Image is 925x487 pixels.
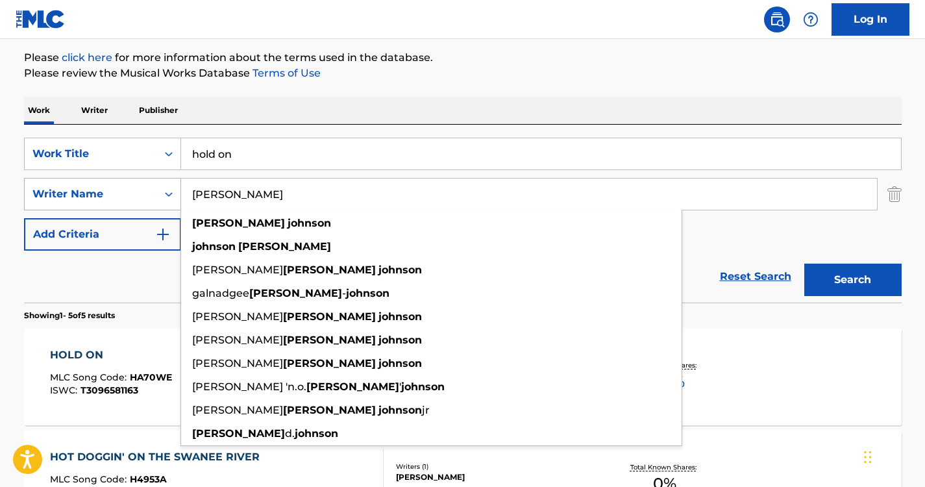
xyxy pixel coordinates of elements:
[50,347,172,363] div: HOLD ON
[130,473,167,485] span: H4953A
[401,381,445,393] strong: johnson
[24,310,115,321] p: Showing 1 - 5 of 5 results
[832,3,909,36] a: Log In
[798,6,824,32] div: Help
[192,264,283,276] span: [PERSON_NAME]
[396,471,592,483] div: [PERSON_NAME]
[285,427,295,440] span: d.
[24,50,902,66] p: Please for more information about the terms used in the database.
[804,264,902,296] button: Search
[192,217,285,229] strong: [PERSON_NAME]
[192,381,306,393] span: [PERSON_NAME] 'n.o.
[24,328,902,425] a: HOLD ONMLC Song Code:HA70WEISWC:T3096581163Writers (1)[PERSON_NAME]Recording Artists (5)[PERSON_N...
[32,186,149,202] div: Writer Name
[860,425,925,487] iframe: Chat Widget
[342,287,346,299] span: -
[887,178,902,210] img: Delete Criterion
[283,404,376,416] strong: [PERSON_NAME]
[422,404,430,416] span: jr
[50,371,130,383] span: MLC Song Code :
[630,462,700,472] p: Total Known Shares:
[346,287,389,299] strong: johnson
[283,334,376,346] strong: [PERSON_NAME]
[192,427,285,440] strong: [PERSON_NAME]
[378,310,422,323] strong: johnson
[803,12,819,27] img: help
[399,381,401,393] span: '
[192,404,283,416] span: [PERSON_NAME]
[16,10,66,29] img: MLC Logo
[130,371,172,383] span: HA70WE
[50,449,266,465] div: HOT DOGGIN' ON THE SWANEE RIVER
[378,357,422,369] strong: johnson
[250,67,321,79] a: Terms of Use
[24,138,902,303] form: Search Form
[192,287,249,299] span: galnadgee
[155,227,171,242] img: 9d2ae6d4665cec9f34b9.svg
[24,97,54,124] p: Work
[24,218,181,251] button: Add Criteria
[864,438,872,477] div: Drag
[192,240,236,253] strong: johnson
[713,262,798,291] a: Reset Search
[378,404,422,416] strong: johnson
[50,473,130,485] span: MLC Song Code :
[249,287,342,299] strong: [PERSON_NAME]
[306,381,399,393] strong: [PERSON_NAME]
[288,217,331,229] strong: johnson
[769,12,785,27] img: search
[283,357,376,369] strong: [PERSON_NAME]
[283,310,376,323] strong: [PERSON_NAME]
[378,264,422,276] strong: johnson
[80,384,138,396] span: T3096581163
[77,97,112,124] p: Writer
[62,51,112,64] a: click here
[50,384,80,396] span: ISWC :
[32,146,149,162] div: Work Title
[192,310,283,323] span: [PERSON_NAME]
[396,462,592,471] div: Writers ( 1 )
[378,334,422,346] strong: johnson
[192,357,283,369] span: [PERSON_NAME]
[283,264,376,276] strong: [PERSON_NAME]
[24,66,902,81] p: Please review the Musical Works Database
[135,97,182,124] p: Publisher
[192,334,283,346] span: [PERSON_NAME]
[238,240,331,253] strong: [PERSON_NAME]
[764,6,790,32] a: Public Search
[295,427,338,440] strong: johnson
